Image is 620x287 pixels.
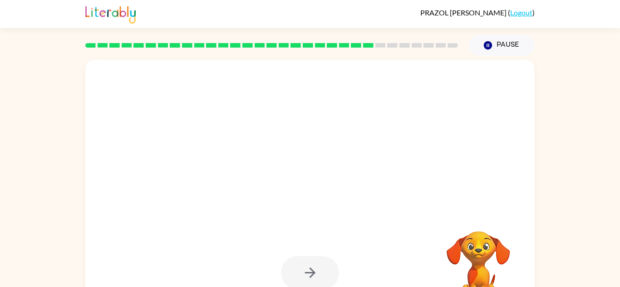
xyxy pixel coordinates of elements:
div: ( ) [420,8,535,17]
img: Literably [85,4,136,24]
span: PRAZOL [PERSON_NAME] [420,8,508,17]
a: Logout [510,8,532,17]
button: Pause [469,35,535,56]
